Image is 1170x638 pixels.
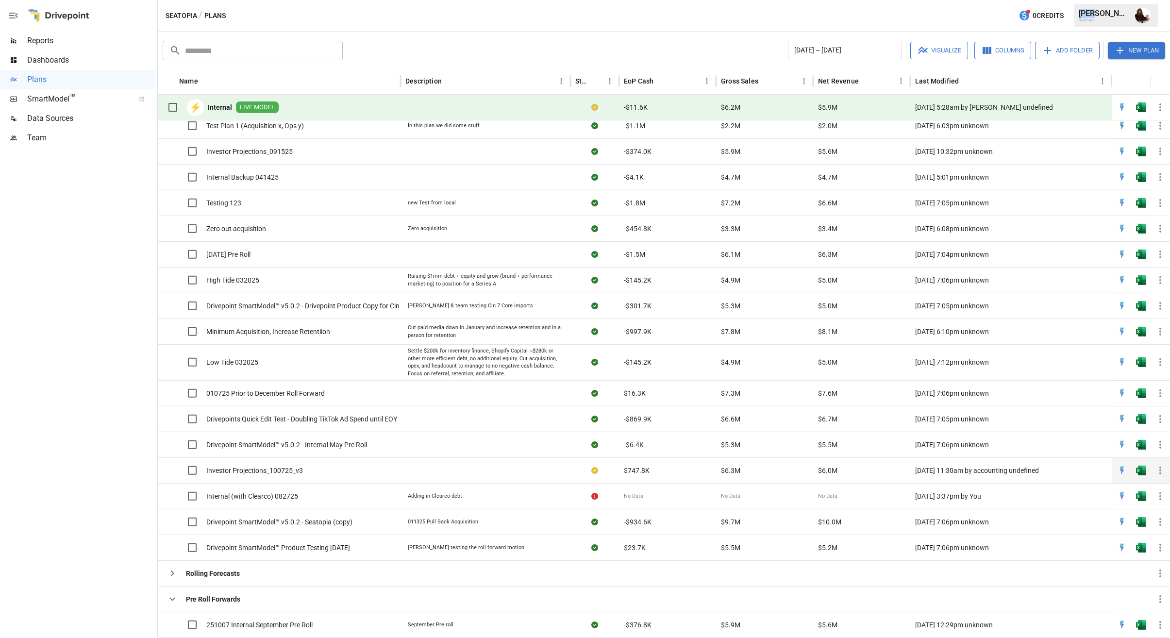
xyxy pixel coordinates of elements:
span: Dashboards [27,54,155,66]
div: Open in Excel [1136,198,1146,208]
div: [DATE] 6:10pm unknown [910,319,1112,344]
span: $5.6M [818,147,837,156]
div: Open in Quick Edit [1117,224,1127,234]
div: [PERSON_NAME] testing the roll forward motion [408,544,524,552]
span: $2.0M [818,121,837,131]
div: Open in Excel [1136,224,1146,234]
div: Sync complete [591,275,598,285]
span: No Data [624,492,643,500]
div: [DATE] 5:01pm unknown [910,164,1112,190]
div: Zero acquisition [408,225,447,233]
span: Data Sources [27,113,155,124]
span: $6.7M [818,414,837,424]
div: Open in Quick Edit [1117,491,1127,501]
span: $7.2M [721,198,740,208]
div: Open in Quick Edit [1117,102,1127,112]
img: quick-edit-flash.b8aec18c.svg [1117,275,1127,285]
div: Sync complete [591,301,598,311]
span: Drivepoint SmartModel™ v5.0.2 - Drivepoint Product Copy for Cin 7 Core [206,301,420,311]
div: Settle $200k for inventory finance, Shopify Capital ~$280k or other more efficient debt, no addit... [408,347,563,378]
span: $5.6M [818,620,837,630]
div: Sync complete [591,414,598,424]
img: excel-icon.76473adf.svg [1136,250,1146,259]
button: Sort [443,74,456,88]
div: [DATE] 7:05pm unknown [910,406,1112,432]
button: Add Folder [1035,42,1100,59]
div: Open in Excel [1136,147,1146,156]
div: [DATE] 7:12pm unknown [910,344,1112,380]
span: $6.1M [721,250,740,259]
span: $4.7M [721,172,740,182]
div: Cut paid media down in January and increase retention and in a person for retention [408,324,563,339]
img: quick-edit-flash.b8aec18c.svg [1117,466,1127,475]
span: ™ [69,92,76,104]
span: $5.2M [818,543,837,553]
span: 010725 Prior to December Roll Forward [206,388,325,398]
div: Adding in Clearco debt [408,492,462,500]
div: Open in Quick Edit [1117,198,1127,208]
span: $9.7M [721,517,740,527]
div: Sync complete [591,327,598,336]
span: Test Plan 1 (Acquisition x, Ops y) [206,121,304,131]
div: Sync complete [591,224,598,234]
div: Open in Excel [1136,517,1146,527]
span: Drivepoint SmartModel™ v5.0.2 - Seatopia (copy) [206,517,352,527]
div: ⚡ [187,99,204,116]
span: $6.6M [818,198,837,208]
span: No Data [818,492,837,500]
img: excel-icon.76473adf.svg [1136,172,1146,182]
div: Open in Excel [1136,388,1146,398]
img: excel-icon.76473adf.svg [1136,275,1146,285]
span: -$11.6K [624,102,648,112]
img: excel-icon.76473adf.svg [1136,491,1146,501]
div: Open in Excel [1136,301,1146,311]
span: $6.0M [818,466,837,475]
span: -$4.1K [624,172,644,182]
div: [DATE] 7:05pm unknown [910,293,1112,319]
div: Open in Excel [1136,172,1146,182]
b: Internal [208,102,232,112]
div: Open in Excel [1136,440,1146,450]
span: -$301.7K [624,301,652,311]
div: [DATE] 7:06pm unknown [910,267,1112,293]
div: [DATE] 7:06pm unknown [910,535,1112,560]
button: EoP Cash column menu [700,74,714,88]
div: Open in Excel [1136,102,1146,112]
button: Sort [199,74,213,88]
span: $4.7M [818,172,837,182]
span: $5.0M [818,275,837,285]
span: Plans [27,74,155,85]
div: [DATE] 7:06pm unknown [910,380,1112,406]
span: $3.4M [818,224,837,234]
div: [DATE] 10:32pm unknown [910,138,1112,164]
span: $5.9M [818,102,837,112]
span: $23.7K [624,543,646,553]
img: quick-edit-flash.b8aec18c.svg [1117,388,1127,398]
span: 251007 Internal September Pre Roll [206,620,313,630]
div: [DATE] 5:28am by [PERSON_NAME] undefined [910,95,1112,120]
button: 0Credits [1015,7,1068,25]
img: excel-icon.76473adf.svg [1136,466,1146,475]
span: -$1.5M [624,250,645,259]
div: Sync complete [591,440,598,450]
button: Description column menu [554,74,568,88]
button: Gross Sales column menu [797,74,811,88]
span: Drivepoints Quick Edit Test - Doubling TikTok Ad Spend until EOY [206,414,397,424]
div: Open in Quick Edit [1117,121,1127,131]
div: Last Modified [915,77,959,85]
img: quick-edit-flash.b8aec18c.svg [1117,198,1127,208]
button: Sort [589,74,603,88]
span: -$376.8K [624,620,652,630]
span: Drivepoint SmartModel™ v5.0.2 - Internal May Pre Roll [206,440,367,450]
div: Sync complete [591,620,598,630]
button: Last Modified column menu [1096,74,1109,88]
div: Open in Excel [1136,327,1146,336]
div: Description [405,77,442,85]
span: Low Tide 032025 [206,357,258,367]
button: Seatopia [166,10,197,22]
span: Team [27,132,155,144]
span: $5.5M [721,543,740,553]
span: Internal Backup 041425 [206,172,279,182]
span: $6.3M [721,466,740,475]
img: excel-icon.76473adf.svg [1136,327,1146,336]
